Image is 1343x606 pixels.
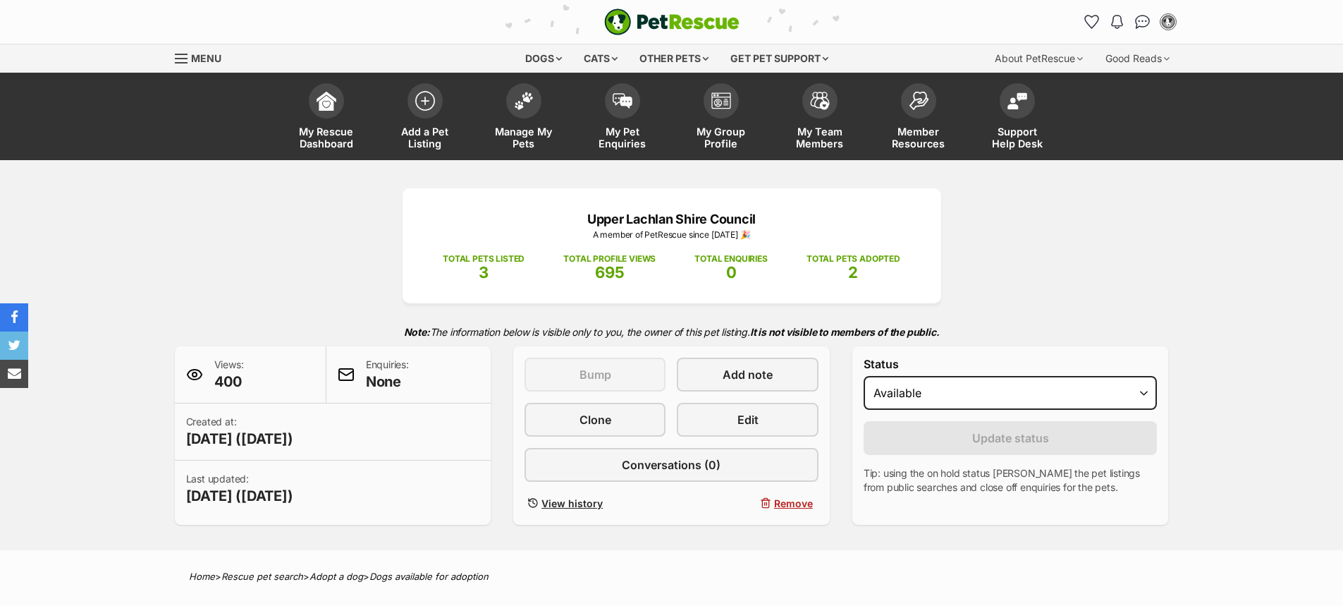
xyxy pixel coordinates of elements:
[810,92,830,110] img: team-members-icon-5396bd8760b3fe7c0b43da4ab00e1e3bb1a5d9ba89233759b79545d2d3fc5d0d.svg
[366,358,409,392] p: Enquiries:
[1007,92,1027,109] img: help-desk-icon-fdf02630f3aa405de69fd3d07c3f3aa587a6932b1a1747fa1d2bba05be0121f9.svg
[595,263,625,281] span: 695
[604,8,740,35] a: PetRescue
[630,44,718,73] div: Other pets
[807,253,900,265] p: TOTAL PETS ADOPTED
[887,126,950,150] span: Member Resources
[864,358,1158,370] label: Status
[579,366,611,383] span: Bump
[1096,44,1179,73] div: Good Reads
[689,126,753,150] span: My Group Profile
[525,358,666,392] button: Bump
[723,366,773,383] span: Add note
[175,317,1169,346] p: The information below is visible only to you, the owner of this pet listing.
[369,571,489,582] a: Dogs available for adoption
[711,92,731,109] img: group-profile-icon-3fa3cf56718a62981997c0bc7e787c4b2cf8bcc04b72c1350f741eb67cf2f40e.svg
[514,92,534,110] img: manage-my-pets-icon-02211641906a0b7f246fdf0571729dbe1e7629f14944591b6c1af311fb30b64b.svg
[1132,11,1154,33] a: Conversations
[214,372,244,392] span: 400
[277,76,376,160] a: My Rescue Dashboard
[186,486,293,506] span: [DATE] ([DATE])
[750,326,940,338] strong: It is not visible to members of the public.
[672,76,771,160] a: My Group Profile
[677,403,818,437] a: Edit
[415,91,435,111] img: add-pet-listing-icon-0afa8454b4691262ce3f59096e99ab1cd57d4a30225e0717b998d2c9b9846f56.svg
[366,372,409,392] span: None
[479,263,489,281] span: 3
[295,126,358,150] span: My Rescue Dashboard
[579,411,611,428] span: Clone
[864,421,1158,455] button: Update status
[622,456,720,473] span: Conversations (0)
[720,44,838,73] div: Get pet support
[771,76,869,160] a: My Team Members
[154,571,1190,582] div: > > >
[424,229,920,241] p: A member of PetRescue since [DATE] 🎉
[317,91,336,111] img: dashboard-icon-eb2f2d2d3e046f16d808141f083e7271f6b2e854fb5c12c21221c1fb7104beca.svg
[525,448,818,482] a: Conversations (0)
[1106,11,1129,33] button: Notifications
[613,93,632,109] img: pet-enquiries-icon-7e3ad2cf08bfb03b45e93fb7055b45f3efa6380592205ae92323e6603595dc1f.svg
[563,253,656,265] p: TOTAL PROFILE VIEWS
[848,263,858,281] span: 2
[986,126,1049,150] span: Support Help Desk
[985,44,1093,73] div: About PetRescue
[443,253,525,265] p: TOTAL PETS LISTED
[1081,11,1103,33] a: Favourites
[191,52,221,64] span: Menu
[604,8,740,35] img: logo-e224e6f780fb5917bec1dbf3a21bbac754714ae5b6737aabdf751b685950b380.svg
[1157,11,1179,33] button: My account
[909,91,928,110] img: member-resources-icon-8e73f808a243e03378d46382f2149f9095a855e16c252ad45f914b54edf8863c.svg
[175,44,231,70] a: Menu
[186,429,293,449] span: [DATE] ([DATE])
[1081,11,1179,33] ul: Account quick links
[1111,15,1122,29] img: notifications-46538b983faf8c2785f20acdc204bb7945ddae34d4c08c2a6579f10ce5e182be.svg
[864,466,1158,495] p: Tip: using the on hold status [PERSON_NAME] the pet listings from public searches and close off e...
[573,76,672,160] a: My Pet Enquiries
[677,358,818,392] a: Add note
[424,210,920,229] p: Upper Lachlan Shire Council
[869,76,968,160] a: Member Resources
[694,253,767,265] p: TOTAL ENQUIRIES
[393,126,457,150] span: Add a Pet Listing
[525,403,666,437] a: Clone
[376,76,474,160] a: Add a Pet Listing
[574,44,627,73] div: Cats
[968,76,1067,160] a: Support Help Desk
[1135,15,1150,29] img: chat-41dd97257d64d25036548639549fe6c8038ab92f7586957e7f3b1b290dea8141.svg
[591,126,654,150] span: My Pet Enquiries
[214,358,244,392] p: Views:
[774,496,813,511] span: Remove
[788,126,852,150] span: My Team Members
[404,326,430,338] strong: Note:
[541,496,603,511] span: View history
[474,76,573,160] a: Manage My Pets
[515,44,572,73] div: Dogs
[186,472,293,506] p: Last updated:
[189,571,215,582] a: Home
[1161,15,1175,29] img: Dylan Louden profile pic
[737,411,759,428] span: Edit
[726,263,737,281] span: 0
[525,493,666,514] a: View history
[492,126,556,150] span: Manage My Pets
[972,430,1049,447] span: Update status
[186,415,293,449] p: Created at:
[221,571,303,582] a: Rescue pet search
[309,571,363,582] a: Adopt a dog
[677,493,818,514] button: Remove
